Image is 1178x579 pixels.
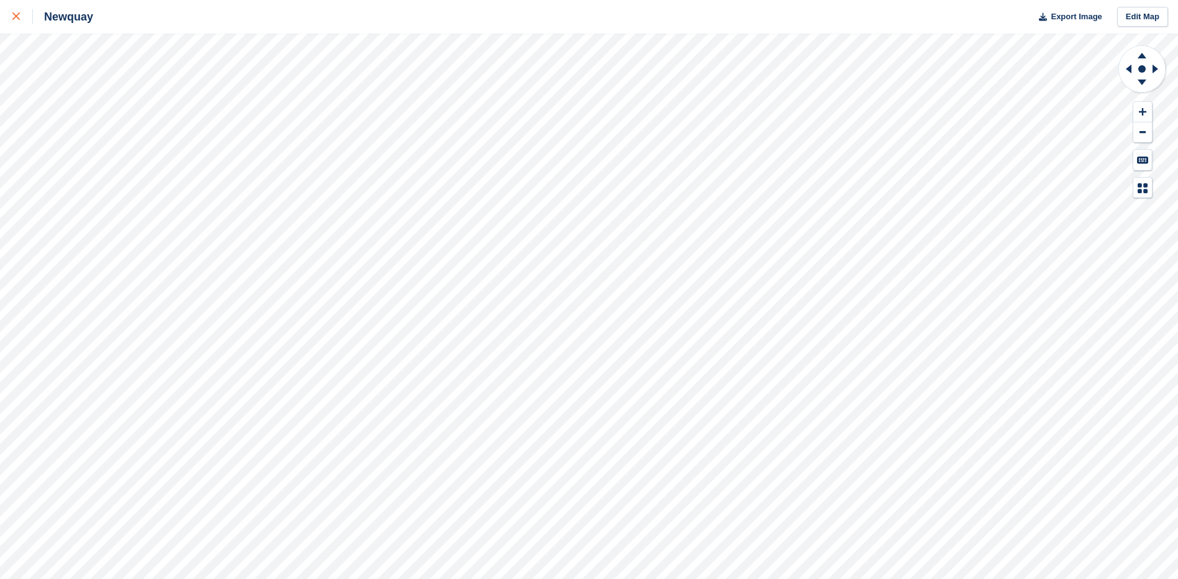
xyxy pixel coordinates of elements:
div: Newquay [33,9,93,24]
span: Export Image [1051,11,1102,23]
button: Zoom In [1133,102,1152,122]
button: Keyboard Shortcuts [1133,150,1152,170]
button: Zoom Out [1133,122,1152,143]
button: Map Legend [1133,178,1152,198]
button: Export Image [1031,7,1102,27]
a: Edit Map [1117,7,1168,27]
